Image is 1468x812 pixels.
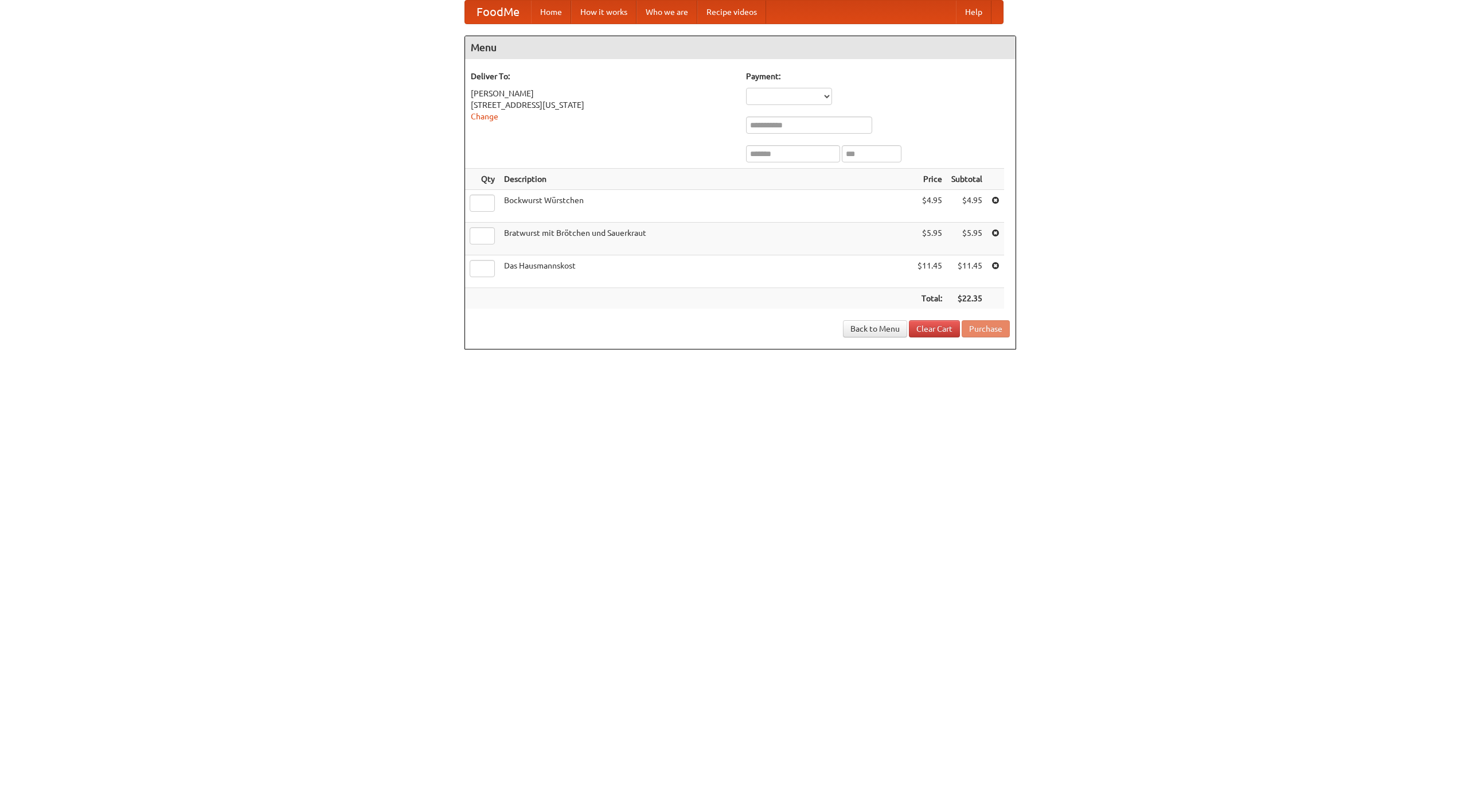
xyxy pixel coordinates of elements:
[913,223,947,255] td: $5.95
[913,255,947,288] td: $11.45
[746,71,1010,82] h5: Payment:
[913,288,947,309] th: Total:
[637,1,697,24] a: Who we are
[471,88,735,99] div: [PERSON_NAME]
[913,190,947,223] td: $4.95
[913,169,947,190] th: Price
[956,1,991,24] a: Help
[947,190,987,223] td: $4.95
[499,255,913,288] td: Das Hausmannskost
[843,320,907,337] a: Back to Menu
[571,1,637,24] a: How it works
[962,320,1010,337] button: Purchase
[697,1,766,24] a: Recipe videos
[465,169,499,190] th: Qty
[947,255,987,288] td: $11.45
[465,1,531,24] a: FoodMe
[499,190,913,223] td: Bockwurst Würstchen
[947,169,987,190] th: Subtotal
[531,1,571,24] a: Home
[499,169,913,190] th: Description
[471,99,735,111] div: [STREET_ADDRESS][US_STATE]
[909,320,960,337] a: Clear Cart
[471,71,735,82] h5: Deliver To:
[471,112,498,121] a: Change
[947,288,987,309] th: $22.35
[499,223,913,255] td: Bratwurst mit Brötchen und Sauerkraut
[465,36,1016,59] h4: Menu
[947,223,987,255] td: $5.95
